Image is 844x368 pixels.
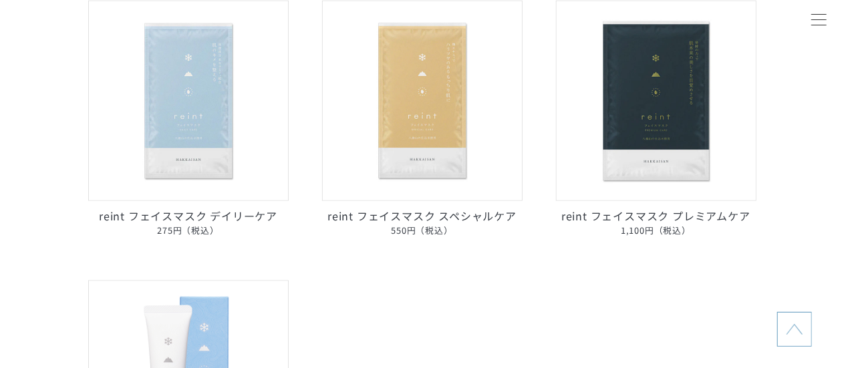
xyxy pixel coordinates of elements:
[88,1,289,201] img: reint フェイスマスク デイリーケア
[322,224,523,238] span: 550円（税込）
[556,208,756,238] p: reint フェイスマスク プレミアムケア
[787,321,803,337] img: topに戻る
[88,224,289,238] span: 275円（税込）
[88,208,289,238] p: reint フェイスマスク デイリーケア
[556,1,756,238] a: reint フェイスマスク プレミアムケア reint フェイスマスク プレミアムケア1,100円（税込）
[556,1,756,201] img: reint フェイスマスク プレミアムケア
[322,1,523,201] img: reint フェイスマスク スペシャルケア
[88,1,289,238] a: reint フェイスマスク デイリーケア reint フェイスマスク デイリーケア275円（税込）
[556,224,756,238] span: 1,100円（税込）
[322,208,523,238] p: reint フェイスマスク スペシャルケア
[322,1,523,238] a: reint フェイスマスク スペシャルケア reint フェイスマスク スペシャルケア550円（税込）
